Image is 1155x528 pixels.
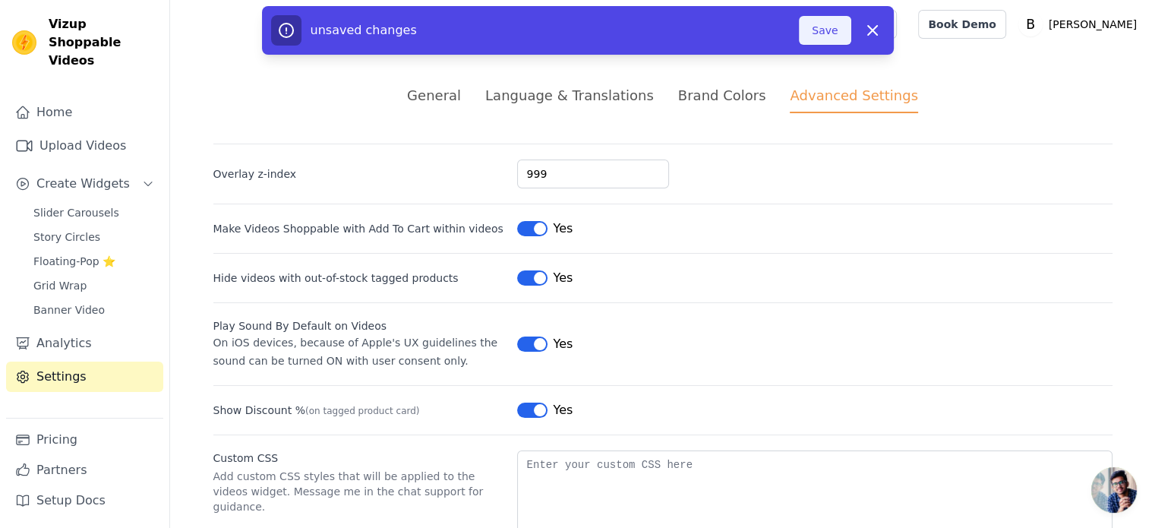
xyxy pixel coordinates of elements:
span: On iOS devices, because of Apple's UX guidelines the sound can be turned ON with user consent only. [213,337,498,367]
label: Make Videos Shoppable with Add To Cart within videos [213,221,503,236]
a: Story Circles [24,226,163,248]
span: Grid Wrap [33,278,87,293]
div: General [407,85,461,106]
span: Slider Carousels [33,205,119,220]
a: Home [6,97,163,128]
span: (on tagged product card) [305,406,420,416]
a: Partners [6,455,163,485]
button: Yes [517,401,573,419]
span: Yes [554,220,573,238]
label: Show Discount % [213,403,505,418]
span: unsaved changes [311,23,417,37]
span: Yes [554,335,573,353]
a: Setup Docs [6,485,163,516]
label: Overlay z-index [213,166,505,182]
div: Conversa aberta [1091,467,1137,513]
a: Analytics [6,328,163,359]
div: Brand Colors [678,85,766,106]
a: Floating-Pop ⭐ [24,251,163,272]
a: Upload Videos [6,131,163,161]
span: Create Widgets [36,175,130,193]
button: Yes [517,220,573,238]
a: Banner Video [24,299,163,321]
a: Settings [6,362,163,392]
button: Yes [517,335,573,353]
span: Floating-Pop ⭐ [33,254,115,269]
span: Yes [554,269,573,287]
div: Language & Translations [485,85,654,106]
button: Create Widgets [6,169,163,199]
p: Add custom CSS styles that will be applied to the videos widget. Message me in the chat support f... [213,469,505,514]
a: Slider Carousels [24,202,163,223]
label: Hide videos with out-of-stock tagged products [213,270,505,286]
span: Banner Video [33,302,105,318]
div: Advanced Settings [790,85,917,113]
button: Save [799,16,850,45]
a: Grid Wrap [24,275,163,296]
button: Yes [517,269,573,287]
span: Story Circles [33,229,100,245]
a: Pricing [6,425,163,455]
label: Custom CSS [213,451,505,466]
div: Play Sound By Default on Videos [213,318,505,334]
span: Yes [554,401,573,419]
